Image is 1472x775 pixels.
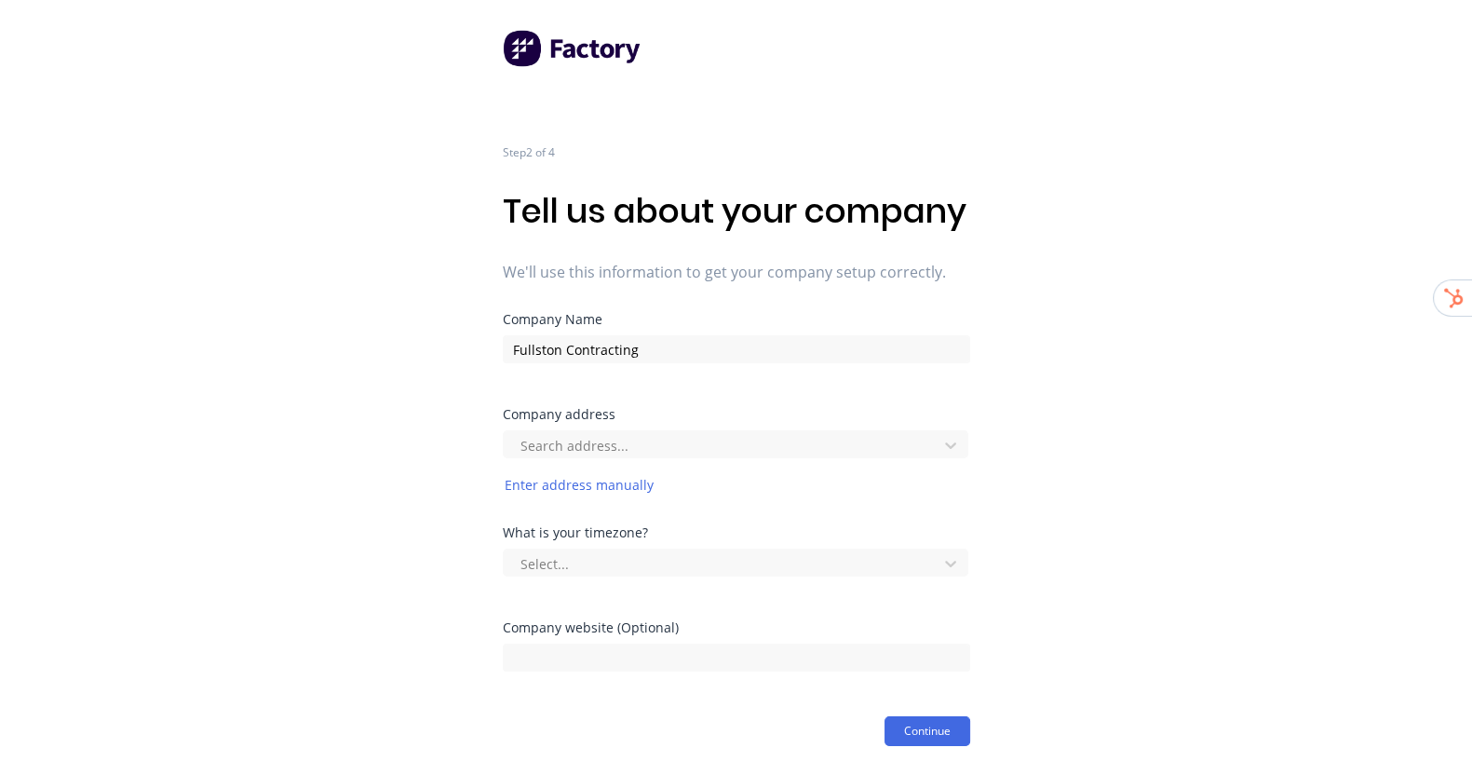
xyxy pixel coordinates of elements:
div: Company website (Optional) [503,621,970,634]
button: Continue [885,716,970,746]
h1: Tell us about your company [503,191,970,231]
span: Step 2 of 4 [503,144,555,160]
div: Company address [503,408,970,421]
button: Enter address manually [503,473,655,496]
div: Company Name [503,313,970,326]
div: What is your timezone? [503,526,970,539]
img: Factory [503,30,642,67]
span: We'll use this information to get your company setup correctly. [503,261,970,283]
